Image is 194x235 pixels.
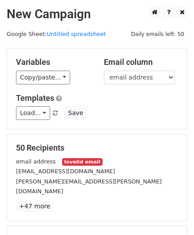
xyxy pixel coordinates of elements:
[16,57,91,67] h5: Variables
[16,143,178,153] h5: 50 Recipients
[16,201,53,212] a: +47 more
[7,7,187,22] h2: New Campaign
[128,31,187,37] a: Daily emails left: 50
[16,158,55,165] small: email address
[16,71,70,84] a: Copy/paste...
[7,31,106,37] small: Google Sheet:
[128,29,187,39] span: Daily emails left: 50
[16,106,50,120] a: Load...
[64,106,87,120] button: Save
[150,192,194,235] iframe: Chat Widget
[62,158,102,166] small: Invalid email
[16,93,54,103] a: Templates
[16,178,162,195] small: [PERSON_NAME][EMAIL_ADDRESS][PERSON_NAME][DOMAIN_NAME]
[47,31,106,37] a: Untitled spreadsheet
[16,168,115,175] small: [EMAIL_ADDRESS][DOMAIN_NAME]
[104,57,178,67] h5: Email column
